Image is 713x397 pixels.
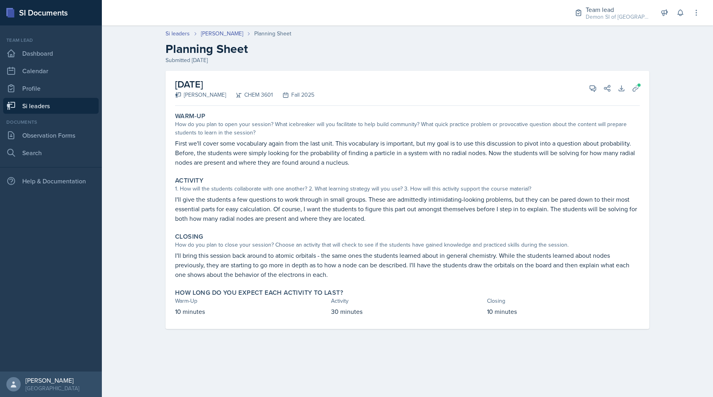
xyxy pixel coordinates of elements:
div: Fall 2025 [273,91,314,99]
div: Help & Documentation [3,173,99,189]
p: I'll give the students a few questions to work through in small groups. These are admittedly inti... [175,195,640,223]
div: Documents [3,119,99,126]
div: [PERSON_NAME] [175,91,226,99]
div: Warm-Up [175,297,328,305]
label: Warm-Up [175,112,206,120]
p: First we'll cover some vocabulary again from the last unit. This vocabulary is important, but my ... [175,138,640,167]
label: Closing [175,233,203,241]
h2: Planning Sheet [166,42,649,56]
a: Si leaders [166,29,190,38]
div: 1. How will the students collaborate with one another? 2. What learning strategy will you use? 3.... [175,185,640,193]
p: 30 minutes [331,307,484,316]
div: How do you plan to close your session? Choose an activity that will check to see if the students ... [175,241,640,249]
div: Team lead [3,37,99,44]
p: 10 minutes [487,307,640,316]
a: Si leaders [3,98,99,114]
div: Closing [487,297,640,305]
div: Submitted [DATE] [166,56,649,64]
h2: [DATE] [175,77,314,91]
p: I'll bring this session back around to atomic orbitals - the same ones the students learned about... [175,251,640,279]
label: How long do you expect each activity to last? [175,289,343,297]
div: How do you plan to open your session? What icebreaker will you facilitate to help build community... [175,120,640,137]
p: 10 minutes [175,307,328,316]
div: Team lead [586,5,649,14]
div: Planning Sheet [254,29,291,38]
a: Profile [3,80,99,96]
div: Demon SI of [GEOGRAPHIC_DATA] / Fall 2025 [586,13,649,21]
a: [PERSON_NAME] [201,29,243,38]
div: [PERSON_NAME] [25,376,79,384]
a: Search [3,145,99,161]
a: Dashboard [3,45,99,61]
div: CHEM 3601 [226,91,273,99]
a: Calendar [3,63,99,79]
div: Activity [331,297,484,305]
a: Observation Forms [3,127,99,143]
label: Activity [175,177,203,185]
div: [GEOGRAPHIC_DATA] [25,384,79,392]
